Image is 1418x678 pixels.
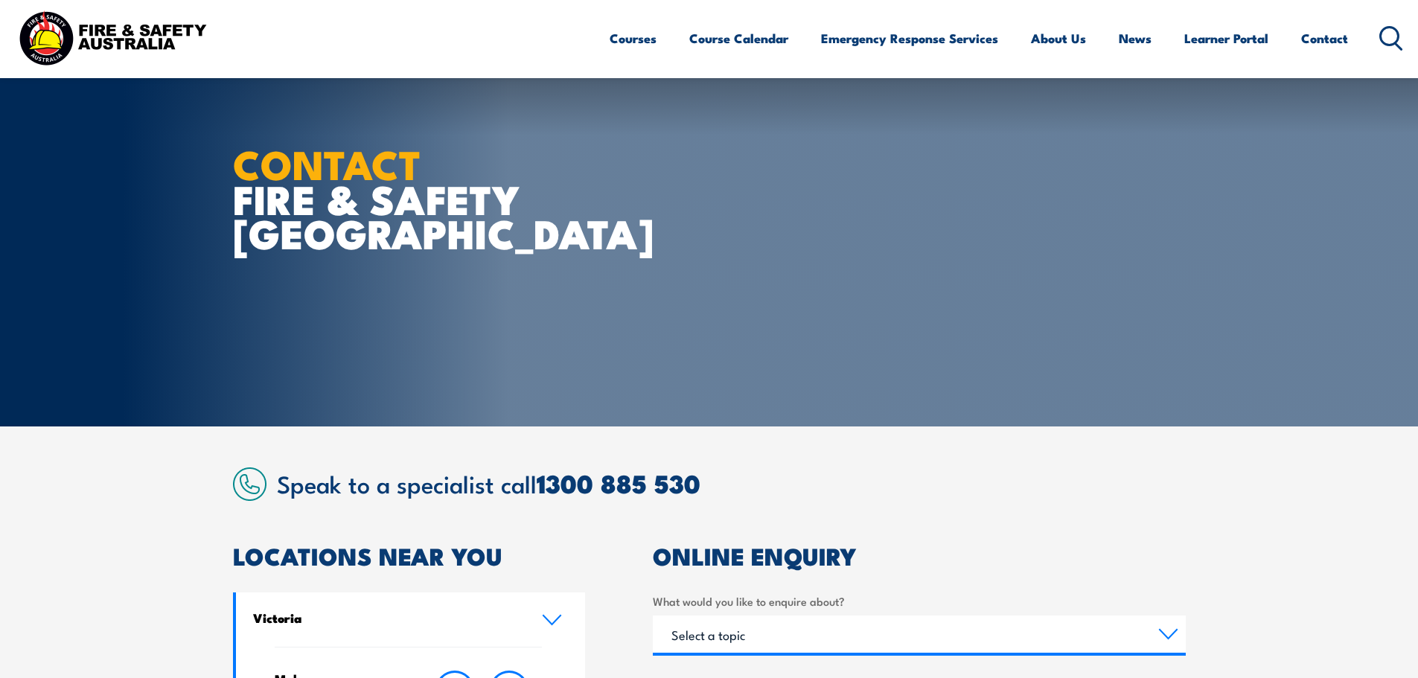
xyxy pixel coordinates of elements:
a: Emergency Response Services [821,19,998,58]
h2: Speak to a specialist call [277,470,1186,496]
a: Course Calendar [689,19,788,58]
h4: Victoria [253,610,520,626]
a: Learner Portal [1184,19,1268,58]
a: Contact [1301,19,1348,58]
a: Courses [610,19,657,58]
a: 1300 885 530 [537,463,700,502]
h2: ONLINE ENQUIRY [653,545,1186,566]
h2: LOCATIONS NEAR YOU [233,545,586,566]
h1: FIRE & SAFETY [GEOGRAPHIC_DATA] [233,146,601,250]
a: News [1119,19,1152,58]
strong: CONTACT [233,132,421,194]
a: About Us [1031,19,1086,58]
label: What would you like to enquire about? [653,592,1186,610]
a: Victoria [236,592,586,647]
